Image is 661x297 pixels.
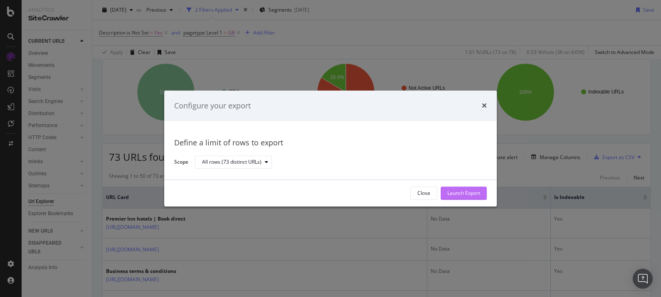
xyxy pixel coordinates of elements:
[174,158,188,167] label: Scope
[410,187,437,200] button: Close
[202,160,261,165] div: All rows (73 distinct URLs)
[174,101,251,111] div: Configure your export
[633,269,653,289] div: Open Intercom Messenger
[174,138,487,149] div: Define a limit of rows to export
[441,187,487,200] button: Launch Export
[195,156,272,169] button: All rows (73 distinct URLs)
[164,91,497,206] div: modal
[482,101,487,111] div: times
[417,190,430,197] div: Close
[447,190,480,197] div: Launch Export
